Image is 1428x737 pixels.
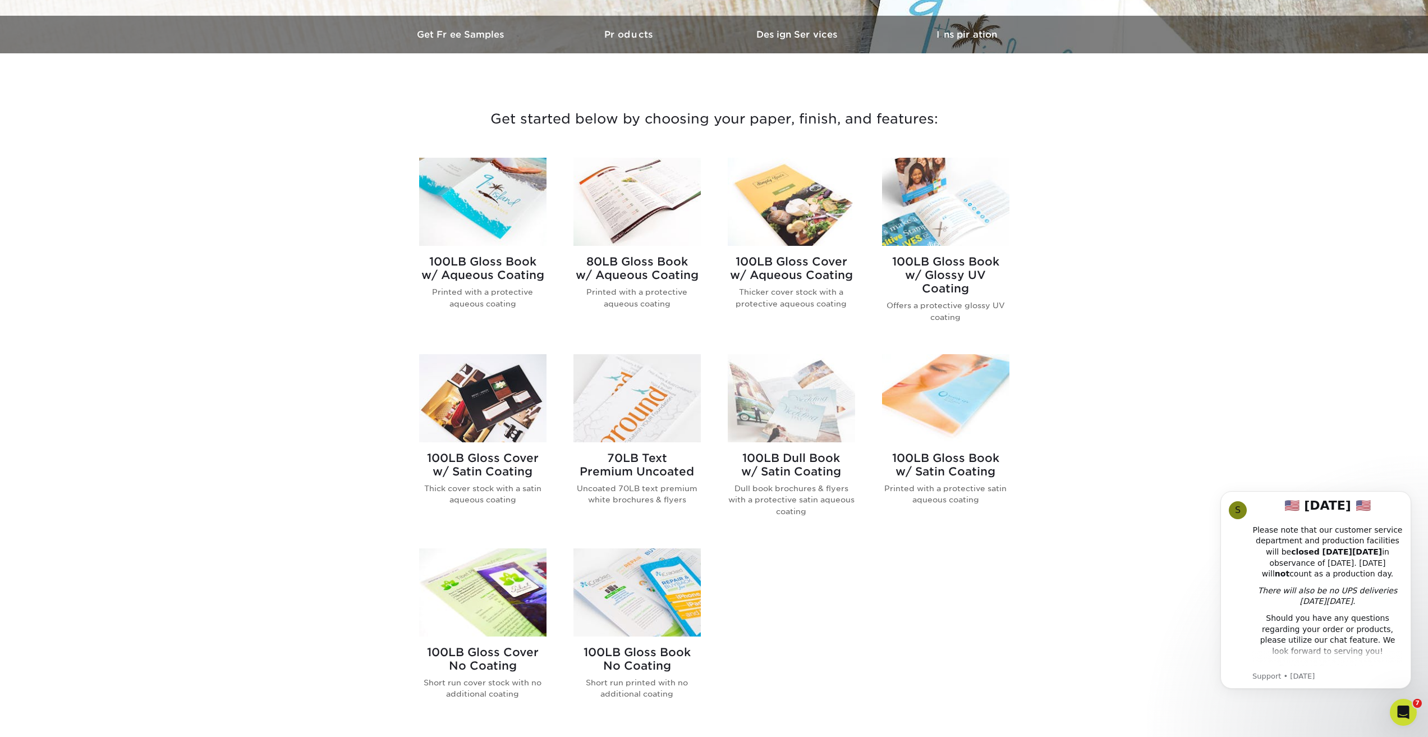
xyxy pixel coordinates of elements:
h2: 100LB Gloss Cover No Coating [419,646,547,672]
img: 100LB Gloss Book<br/>w/ Satin Coating Brochures & Flyers [882,354,1009,442]
a: 100LB Gloss Book<br/>w/ Satin Coating Brochures & Flyers 100LB Gloss Bookw/ Satin Coating Printed... [882,354,1009,535]
p: Uncoated 70LB text premium white brochures & flyers [573,483,701,506]
p: Short run cover stock with no additional coating [419,677,547,700]
img: 100LB Gloss Cover<br/>w/ Aqueous Coating Brochures & Flyers [728,158,855,246]
a: 100LB Gloss Book<br/>No Coating Brochures & Flyers 100LB Gloss BookNo Coating Short run printed w... [573,548,701,718]
a: 100LB Gloss Cover<br/>w/ Aqueous Coating Brochures & Flyers 100LB Gloss Coverw/ Aqueous Coating T... [728,158,855,341]
h2: 100LB Gloss Book w/ Glossy UV Coating [882,255,1009,295]
p: Thick cover stock with a satin aqueous coating [419,483,547,506]
iframe: Intercom notifications message [1204,474,1428,707]
h3: Products [546,29,714,40]
img: 100LB Gloss Cover<br/>No Coating Brochures & Flyers [419,548,547,637]
p: Dull book brochures & flyers with a protective satin aqueous coating [728,483,855,517]
a: 100LB Dull Book<br/>w/ Satin Coating Brochures & Flyers 100LB Dull Bookw/ Satin Coating Dull book... [728,354,855,535]
h2: 100LB Dull Book w/ Satin Coating [728,451,855,478]
p: Short run printed with no additional coating [573,677,701,700]
a: 100LB Gloss Cover<br/>w/ Satin Coating Brochures & Flyers 100LB Gloss Coverw/ Satin Coating Thick... [419,354,547,535]
iframe: Intercom live chat [1390,699,1417,726]
a: 100LB Gloss Book<br/>w/ Glossy UV Coating Brochures & Flyers 100LB Gloss Bookw/ Glossy UV Coating... [882,158,1009,341]
a: 80LB Gloss Book<br/>w/ Aqueous Coating Brochures & Flyers 80LB Gloss Bookw/ Aqueous Coating Print... [573,158,701,341]
a: Products [546,16,714,53]
p: Thicker cover stock with a protective aqueous coating [728,286,855,309]
img: 80LB Gloss Book<br/>w/ Aqueous Coating Brochures & Flyers [573,158,701,246]
h2: 100LB Gloss Book w/ Aqueous Coating [419,255,547,282]
img: 100LB Gloss Book<br/>w/ Glossy UV Coating Brochures & Flyers [882,158,1009,246]
h3: Inspiration [883,29,1051,40]
h2: 70LB Text Premium Uncoated [573,451,701,478]
img: 100LB Gloss Cover<br/>w/ Satin Coating Brochures & Flyers [419,354,547,442]
img: 100LB Gloss Book<br/>w/ Aqueous Coating Brochures & Flyers [419,158,547,246]
a: 70LB Text<br/>Premium Uncoated Brochures & Flyers 70LB TextPremium Uncoated Uncoated 70LB text pr... [573,354,701,535]
h2: 100LB Gloss Cover w/ Aqueous Coating [728,255,855,282]
p: Printed with a protective aqueous coating [419,286,547,309]
h2: 100LB Gloss Book w/ Satin Coating [882,451,1009,478]
a: Inspiration [883,16,1051,53]
img: 70LB Text<br/>Premium Uncoated Brochures & Flyers [573,354,701,442]
a: Get Free Samples [378,16,546,53]
p: Printed with a protective aqueous coating [573,286,701,309]
img: 100LB Dull Book<br/>w/ Satin Coating Brochures & Flyers [728,354,855,442]
h3: Get Free Samples [378,29,546,40]
h2: 100LB Gloss Cover w/ Satin Coating [419,451,547,478]
p: Printed with a protective satin aqueous coating [882,483,1009,506]
span: 7 [1413,699,1422,708]
p: Offers a protective glossy UV coating [882,300,1009,323]
a: 100LB Gloss Cover<br/>No Coating Brochures & Flyers 100LB Gloss CoverNo Coating Short run cover s... [419,548,547,718]
img: 100LB Gloss Book<br/>No Coating Brochures & Flyers [573,548,701,637]
a: 100LB Gloss Book<br/>w/ Aqueous Coating Brochures & Flyers 100LB Gloss Bookw/ Aqueous Coating Pri... [419,158,547,341]
h3: Get started below by choosing your paper, finish, and features: [386,94,1043,144]
a: Design Services [714,16,883,53]
h2: 80LB Gloss Book w/ Aqueous Coating [573,255,701,282]
h3: Design Services [714,29,883,40]
h2: 100LB Gloss Book No Coating [573,646,701,672]
iframe: Google Customer Reviews [3,703,95,733]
